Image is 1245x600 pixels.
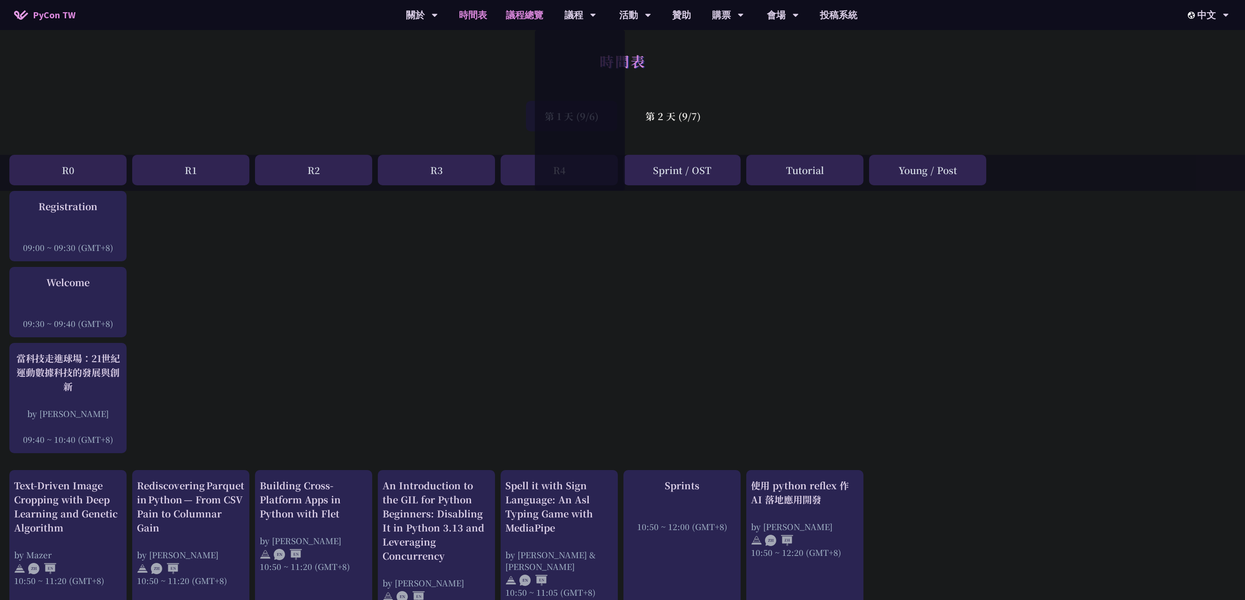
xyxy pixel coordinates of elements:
[14,563,25,574] img: svg+xml;base64,PHN2ZyB4bWxucz0iaHR0cDovL3d3dy53My5vcmcvMjAwMC9zdmciIHdpZHRoPSIyNCIgaGVpZ2h0PSIyNC...
[260,549,271,560] img: svg+xml;base64,PHN2ZyB4bWxucz0iaHR0cDovL3d3dy53My5vcmcvMjAwMC9zdmciIHdpZHRoPSIyNCIgaGVpZ2h0PSIyNC...
[505,478,613,535] div: Spell it with Sign Language: An Asl Typing Game with MediaPipe
[14,575,122,586] div: 10:50 ~ 11:20 (GMT+8)
[751,478,859,558] a: 使用 python reflex 作 AI 落地應用開發 by [PERSON_NAME] 10:50 ~ 12:20 (GMT+8)
[132,155,249,185] div: R1
[260,478,367,572] a: Building Cross-Platform Apps in Python with Flet by [PERSON_NAME] 10:50 ~ 11:20 (GMT+8)
[9,155,127,185] div: R0
[623,155,741,185] div: Sprint / OST
[751,521,859,532] div: by [PERSON_NAME]
[14,318,122,329] div: 09:30 ~ 09:40 (GMT+8)
[869,155,986,185] div: Young / Post
[33,8,75,22] span: PyCon TW
[526,101,617,131] div: 第 1 天 (9/6)
[501,155,618,185] div: R4
[505,549,613,572] div: by [PERSON_NAME] & [PERSON_NAME]
[151,563,179,574] img: ZHEN.371966e.svg
[746,155,863,185] div: Tutorial
[5,3,85,27] a: PyCon TW
[505,586,613,598] div: 10:50 ~ 11:05 (GMT+8)
[14,351,122,445] a: 當科技走進球場：21世紀運動數據科技的發展與創新 by [PERSON_NAME] 09:40 ~ 10:40 (GMT+8)
[14,549,122,561] div: by Mazer
[14,199,122,213] div: Registration
[627,101,720,131] div: 第 2 天 (9/7)
[765,535,793,546] img: ZHZH.38617ef.svg
[519,575,547,586] img: ENEN.5a408d1.svg
[260,478,367,521] div: Building Cross-Platform Apps in Python with Flet
[14,408,122,419] div: by [PERSON_NAME]
[260,561,367,572] div: 10:50 ~ 11:20 (GMT+8)
[137,478,245,586] a: Rediscovering Parquet in Python — From CSV Pain to Columnar Gain by [PERSON_NAME] 10:50 ~ 11:20 (...
[751,535,762,546] img: svg+xml;base64,PHN2ZyB4bWxucz0iaHR0cDovL3d3dy53My5vcmcvMjAwMC9zdmciIHdpZHRoPSIyNCIgaGVpZ2h0PSIyNC...
[751,547,859,558] div: 10:50 ~ 12:20 (GMT+8)
[260,535,367,547] div: by [PERSON_NAME]
[14,10,28,20] img: Home icon of PyCon TW 2025
[1188,12,1197,19] img: Locale Icon
[255,155,372,185] div: R2
[14,433,122,445] div: 09:40 ~ 10:40 (GMT+8)
[137,478,245,535] div: Rediscovering Parquet in Python — From CSV Pain to Columnar Gain
[14,275,122,289] div: Welcome
[382,577,490,589] div: by [PERSON_NAME]
[14,242,122,253] div: 09:00 ~ 09:30 (GMT+8)
[505,575,517,586] img: svg+xml;base64,PHN2ZyB4bWxucz0iaHR0cDovL3d3dy53My5vcmcvMjAwMC9zdmciIHdpZHRoPSIyNCIgaGVpZ2h0PSIyNC...
[378,155,495,185] div: R3
[137,575,245,586] div: 10:50 ~ 11:20 (GMT+8)
[628,478,736,493] div: Sprints
[14,478,122,586] a: Text-Driven Image Cropping with Deep Learning and Genetic Algorithm by Mazer 10:50 ~ 11:20 (GMT+8)
[628,521,736,532] div: 10:50 ~ 12:00 (GMT+8)
[137,549,245,561] div: by [PERSON_NAME]
[274,549,302,560] img: ENEN.5a408d1.svg
[382,478,490,563] div: An Introduction to the GIL for Python Beginners: Disabling It in Python 3.13 and Leveraging Concu...
[28,563,56,574] img: ZHEN.371966e.svg
[14,351,122,394] div: 當科技走進球場：21世紀運動數據科技的發展與創新
[751,478,859,507] div: 使用 python reflex 作 AI 落地應用開發
[505,478,613,598] a: Spell it with Sign Language: An Asl Typing Game with MediaPipe by [PERSON_NAME] & [PERSON_NAME] 1...
[137,563,148,574] img: svg+xml;base64,PHN2ZyB4bWxucz0iaHR0cDovL3d3dy53My5vcmcvMjAwMC9zdmciIHdpZHRoPSIyNCIgaGVpZ2h0PSIyNC...
[14,478,122,535] div: Text-Driven Image Cropping with Deep Learning and Genetic Algorithm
